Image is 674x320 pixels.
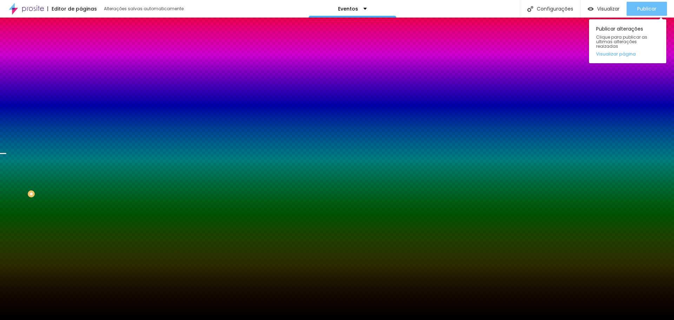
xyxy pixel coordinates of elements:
[581,2,627,16] button: Visualizar
[596,52,659,56] a: Visualizar página
[47,6,97,11] div: Editor de páginas
[589,19,666,63] div: Publicar alterações
[527,6,533,12] img: Icone
[637,6,656,12] span: Publicar
[627,2,667,16] button: Publicar
[597,6,620,12] span: Visualizar
[588,6,594,12] img: view-1.svg
[104,7,185,11] div: Alterações salvas automaticamente
[338,6,358,11] p: Eventos
[596,35,659,49] span: Clique para publicar as ultimas alterações reaizadas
